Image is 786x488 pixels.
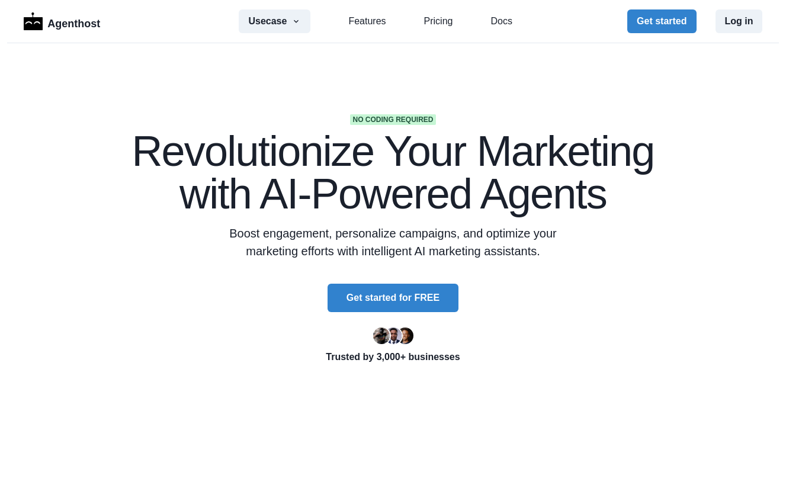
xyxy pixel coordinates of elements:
[627,9,696,33] button: Get started
[716,9,763,33] button: Log in
[223,224,564,260] p: Boost engagement, personalize campaigns, and optimize your marketing efforts with intelligent AI ...
[47,11,100,32] p: Agenthost
[490,14,512,28] a: Docs
[348,14,386,28] a: Features
[24,12,43,30] img: Logo
[239,9,310,33] button: Usecase
[424,14,453,28] a: Pricing
[385,328,402,344] img: Segun Adebayo
[350,114,435,125] span: No coding required
[328,284,458,312] button: Get started for FREE
[109,350,678,364] p: Trusted by 3,000+ businesses
[373,328,390,344] img: Ryan Florence
[24,11,101,32] a: LogoAgenthost
[397,328,413,344] img: Kent Dodds
[109,130,678,215] h1: Revolutionize Your Marketing with AI-Powered Agents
